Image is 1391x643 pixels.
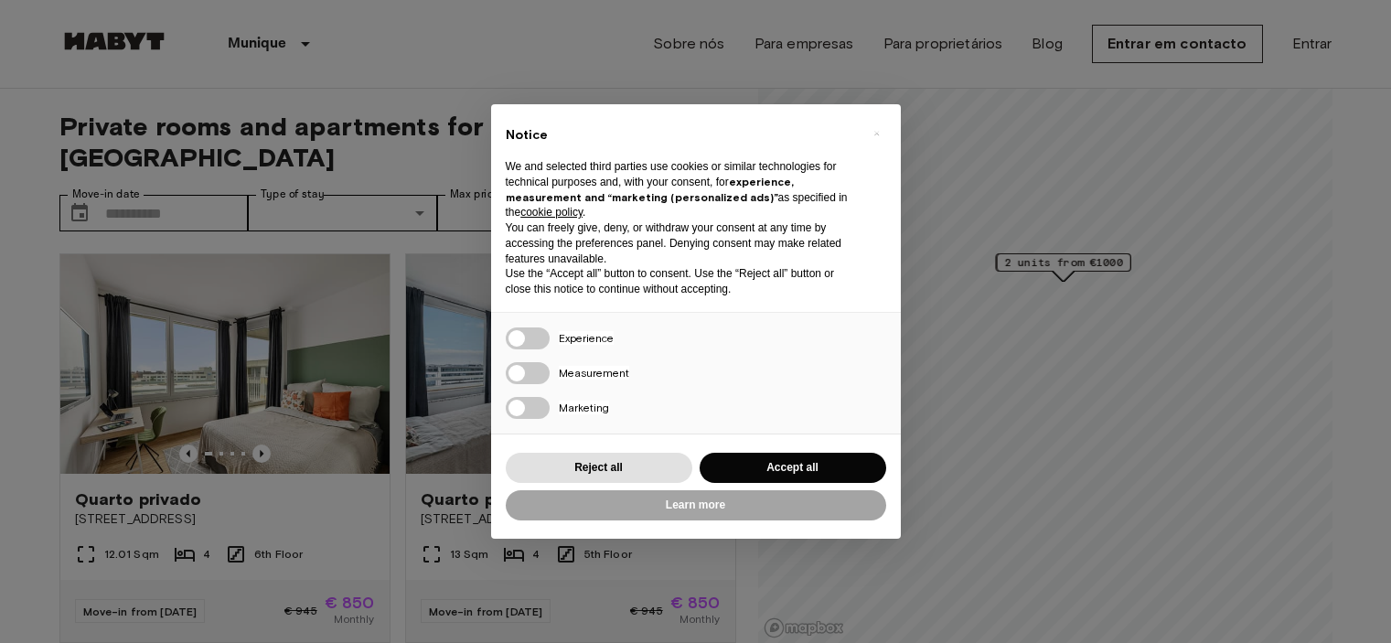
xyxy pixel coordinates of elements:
[506,490,886,520] button: Learn more
[559,401,609,414] span: Marketing
[506,126,857,145] h2: Notice
[559,331,614,345] span: Experience
[873,123,880,145] span: ×
[506,159,857,220] p: We and selected third parties use cookies or similar technologies for technical purposes and, wit...
[862,119,892,148] button: Close this notice
[700,453,886,483] button: Accept all
[520,206,583,219] a: cookie policy
[506,220,857,266] p: You can freely give, deny, or withdraw your consent at any time by accessing the preferences pane...
[559,366,629,380] span: Measurement
[506,175,794,204] strong: experience, measurement and “marketing (personalized ads)”
[506,453,692,483] button: Reject all
[506,266,857,297] p: Use the “Accept all” button to consent. Use the “Reject all” button or close this notice to conti...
